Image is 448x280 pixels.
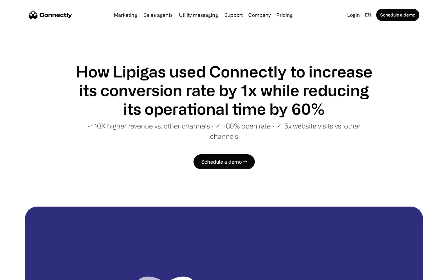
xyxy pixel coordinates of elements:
a: Utility messaging [176,12,221,17]
div: en [365,11,371,19]
a: Marketing [111,12,140,17]
p: ✓ 10X higher revenue vs. other channels ∙ ✓ ~80% open rate ∙ ✓ 5x website visits vs. other channels [75,121,373,141]
a: Pricing [274,12,295,17]
a: Sales agents [141,12,175,17]
a: Support [222,12,245,17]
div: Company [248,11,271,19]
a: Login [345,11,362,19]
a: Schedule a demo [376,9,419,21]
a: Schedule a demo → [194,154,255,169]
h1: How Lipigas used Connectly to increase its conversion rate by 1x while reducing its operational t... [75,62,373,118]
aside: Language selected: English [6,268,37,278]
ul: Language list [12,269,37,278]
